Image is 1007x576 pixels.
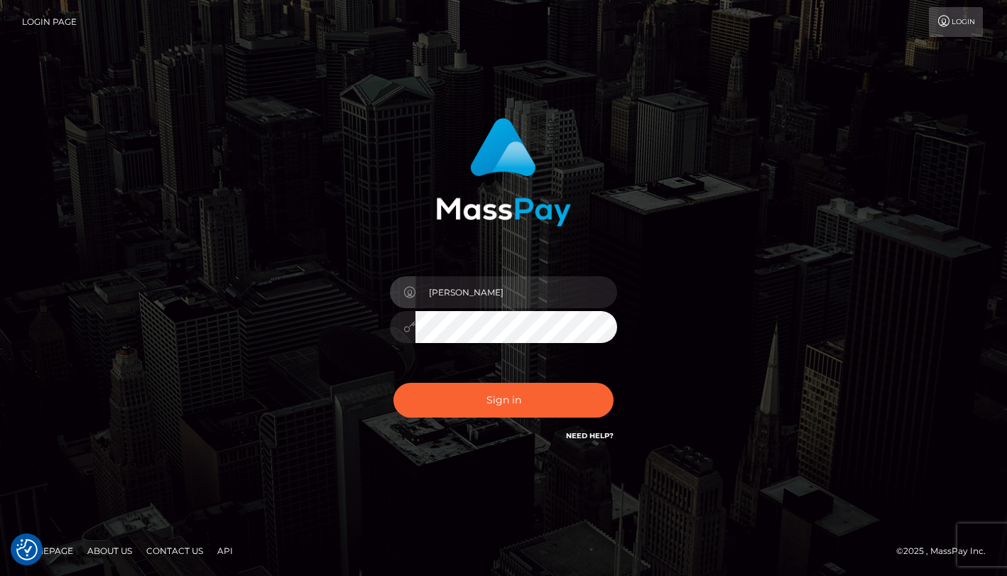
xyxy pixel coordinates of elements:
a: Homepage [16,540,79,562]
button: Consent Preferences [16,539,38,560]
img: Revisit consent button [16,539,38,560]
a: Login Page [22,7,77,37]
button: Sign in [393,383,614,418]
a: Contact Us [141,540,209,562]
a: Login [929,7,983,37]
div: © 2025 , MassPay Inc. [896,543,996,559]
img: MassPay Login [436,118,571,227]
a: Need Help? [566,431,614,440]
input: Username... [415,276,617,308]
a: About Us [82,540,138,562]
a: API [212,540,239,562]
